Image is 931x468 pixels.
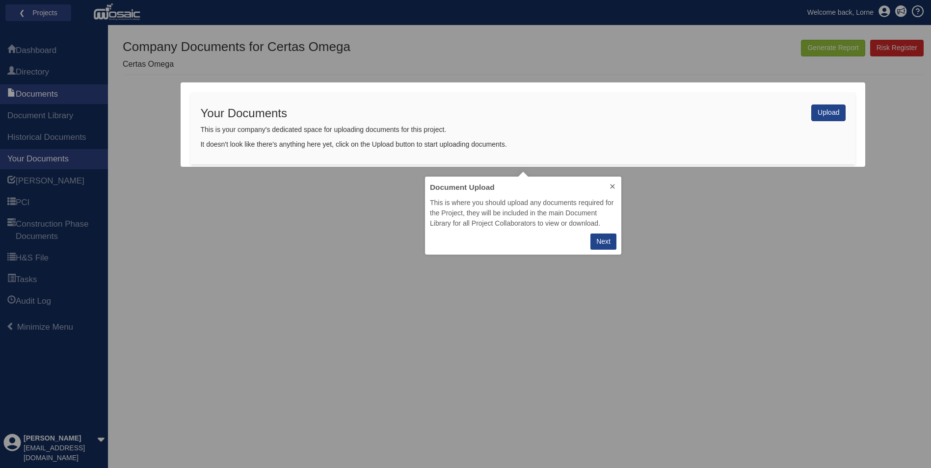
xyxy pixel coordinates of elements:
[7,176,16,187] span: HARI
[200,140,846,150] p: It doesn't look like there's anything here yet, click on the Upload button to start uploading doc...
[16,252,49,264] span: H&S File
[16,218,101,242] span: Construction Phase Documents
[16,88,58,100] span: Documents
[17,322,73,332] span: Minimize Menu
[3,434,21,463] div: Profile
[12,6,65,19] a: ❮ Projects
[16,274,37,286] span: Tasks
[123,40,350,54] h1: Company Documents for Certas Omega
[7,197,16,209] span: PCI
[24,434,97,443] div: [PERSON_NAME]
[7,253,16,264] span: H&S File
[16,295,51,307] span: Audit Log
[16,66,49,78] span: Directory
[800,5,881,20] a: Welcome back, Lorne
[870,40,924,56] a: Risk Register
[7,296,16,308] span: Audit Log
[7,89,16,101] span: Documents
[16,175,84,187] span: HARI
[200,125,846,135] p: This is your company's dedicated space for uploading documents for this project.
[200,107,846,120] h3: Your Documents
[24,443,97,463] div: [EMAIL_ADDRESS][DOMAIN_NAME]
[16,45,56,56] span: Dashboard
[7,131,86,143] span: Historical Documents
[6,322,15,331] span: Minimize Menu
[7,153,69,165] span: Your Documents
[93,2,143,22] img: logo_white.png
[7,274,16,286] span: Tasks
[7,219,16,243] span: Construction Phase Documents
[16,197,29,208] span: PCI
[889,424,924,461] iframe: Chat
[811,104,846,121] a: Upload
[123,59,350,70] p: Certas Omega
[7,45,16,57] span: Dashboard
[801,40,865,56] button: Generate Report
[7,110,73,122] span: Document Library
[7,67,16,78] span: Directory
